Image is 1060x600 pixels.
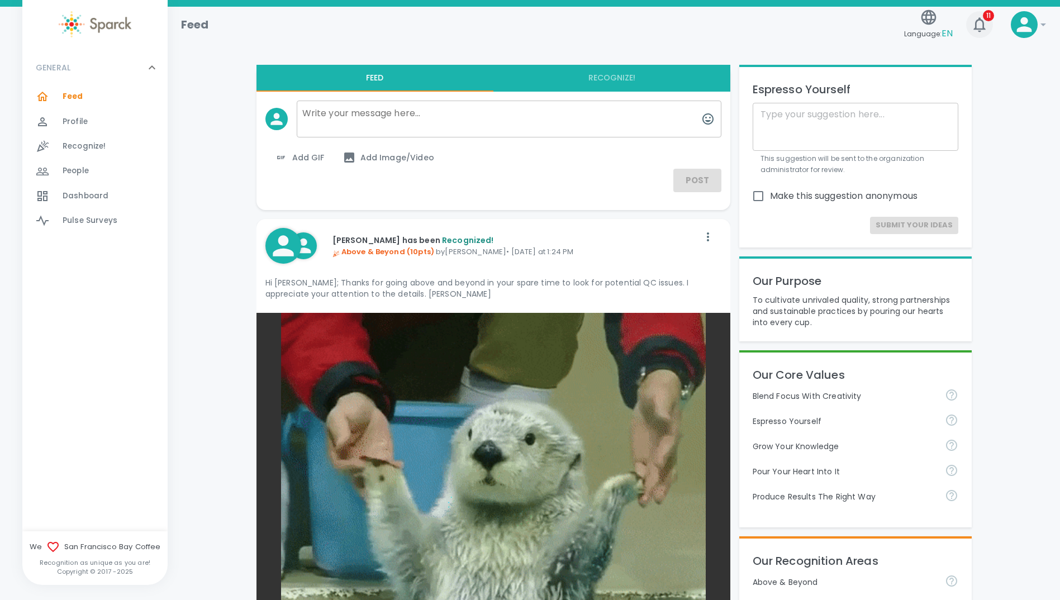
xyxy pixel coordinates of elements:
[63,191,108,202] span: Dashboard
[945,413,958,427] svg: Share your voice and your ideas
[256,65,493,92] button: Feed
[760,153,950,175] p: This suggestion will be sent to the organization administrator for review.
[63,215,117,226] span: Pulse Surveys
[63,165,89,177] span: People
[753,272,958,290] p: Our Purpose
[770,189,918,203] span: Make this suggestion anonymous
[753,366,958,384] p: Our Core Values
[22,567,168,576] p: Copyright © 2017 - 2025
[753,391,936,402] p: Blend Focus With Creativity
[22,51,168,84] div: GENERAL
[22,84,168,237] div: GENERAL
[256,65,730,92] div: interaction tabs
[945,489,958,502] svg: Find success working together and doing the right thing
[22,134,168,159] a: Recognize!
[966,11,993,38] button: 11
[442,235,494,246] span: Recognized!
[983,10,994,21] span: 11
[22,208,168,233] a: Pulse Surveys
[753,80,958,98] p: Espresso Yourself
[22,109,168,134] a: Profile
[904,26,953,41] span: Language:
[945,388,958,402] svg: Achieve goals today and innovate for tomorrow
[945,464,958,477] svg: Come to work to make a difference in your own way
[22,540,168,554] span: We San Francisco Bay Coffee
[22,558,168,567] p: Recognition as unique as you are!
[753,416,936,427] p: Espresso Yourself
[274,151,325,164] span: Add GIF
[753,491,936,502] p: Produce Results The Right Way
[900,5,957,45] button: Language:EN
[945,574,958,588] svg: For going above and beyond!
[493,65,730,92] button: Recognize!
[753,441,936,452] p: Grow Your Knowledge
[332,235,699,246] p: [PERSON_NAME] has been
[753,294,958,328] p: To cultivate unrivaled quality, strong partnerships and sustainable practices by pouring our hear...
[181,16,209,34] h1: Feed
[59,11,131,37] img: Sparck logo
[22,159,168,183] a: People
[753,577,936,588] p: Above & Beyond
[753,466,936,477] p: Pour Your Heart Into It
[753,552,958,570] p: Our Recognition Areas
[945,439,958,452] svg: Follow your curiosity and learn together
[942,27,953,40] span: EN
[343,151,434,164] span: Add Image/Video
[332,246,434,257] span: Above & Beyond (10pts)
[63,116,88,127] span: Profile
[63,141,106,152] span: Recognize!
[22,11,168,37] a: Sparck logo
[36,62,70,73] p: GENERAL
[22,84,168,109] a: Feed
[22,184,168,208] a: Dashboard
[332,246,699,258] p: by [PERSON_NAME] • [DATE] at 1:24 PM
[265,277,721,299] p: Hi [PERSON_NAME]; Thanks for going above and beyond in your spare time to look for potential QC i...
[63,91,83,102] span: Feed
